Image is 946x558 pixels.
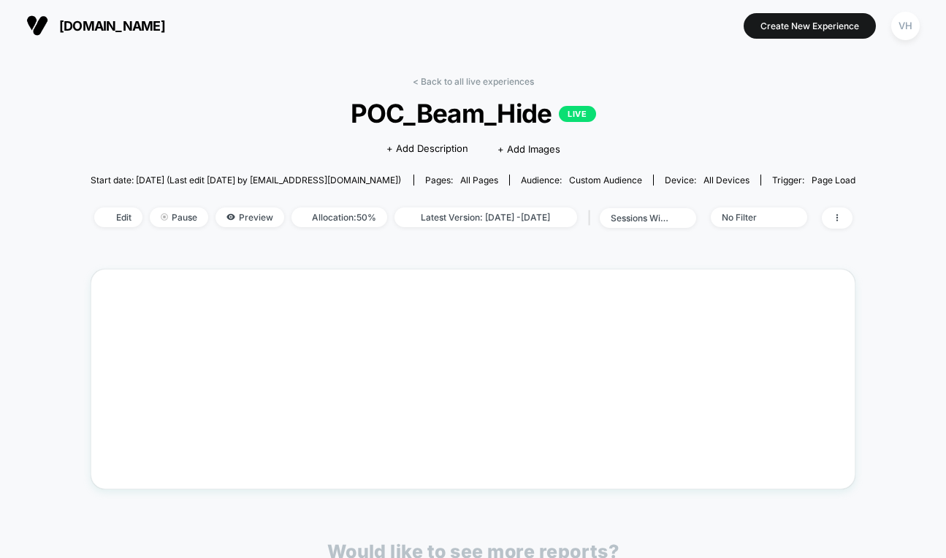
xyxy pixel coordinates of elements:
[521,175,642,186] div: Audience:
[460,175,498,186] span: all pages
[129,98,817,129] span: POC_Beam_Hide
[386,142,468,156] span: + Add Description
[703,175,749,186] span: all devices
[653,175,760,186] span: Device:
[161,213,168,221] img: end
[413,76,534,87] a: < Back to all live experiences
[611,213,669,223] div: sessions with impression
[744,13,876,39] button: Create New Experience
[559,106,595,122] p: LIVE
[891,12,920,40] div: VH
[94,207,142,227] span: Edit
[772,175,855,186] div: Trigger:
[91,175,401,186] span: Start date: [DATE] (Last edit [DATE] by [EMAIL_ADDRESS][DOMAIN_NAME])
[59,18,165,34] span: [DOMAIN_NAME]
[584,207,600,229] span: |
[887,11,924,41] button: VH
[569,175,642,186] span: Custom Audience
[291,207,387,227] span: Allocation: 50%
[812,175,855,186] span: Page Load
[26,15,48,37] img: Visually logo
[22,14,169,37] button: [DOMAIN_NAME]
[722,212,780,223] div: No Filter
[394,207,577,227] span: Latest Version: [DATE] - [DATE]
[497,143,560,155] span: + Add Images
[150,207,208,227] span: Pause
[215,207,284,227] span: Preview
[425,175,498,186] div: Pages:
